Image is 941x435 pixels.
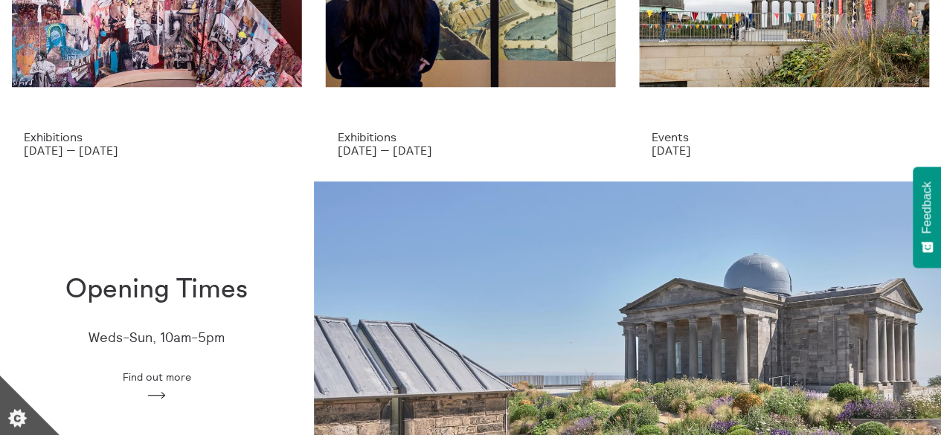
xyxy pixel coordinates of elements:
[651,130,917,144] p: Events
[24,144,290,157] p: [DATE] — [DATE]
[24,130,290,144] p: Exhibitions
[65,274,248,305] h1: Opening Times
[920,181,934,233] span: Feedback
[913,167,941,268] button: Feedback - Show survey
[338,144,604,157] p: [DATE] — [DATE]
[338,130,604,144] p: Exhibitions
[123,371,191,383] span: Find out more
[651,144,917,157] p: [DATE]
[89,330,225,346] p: Weds-Sun, 10am-5pm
